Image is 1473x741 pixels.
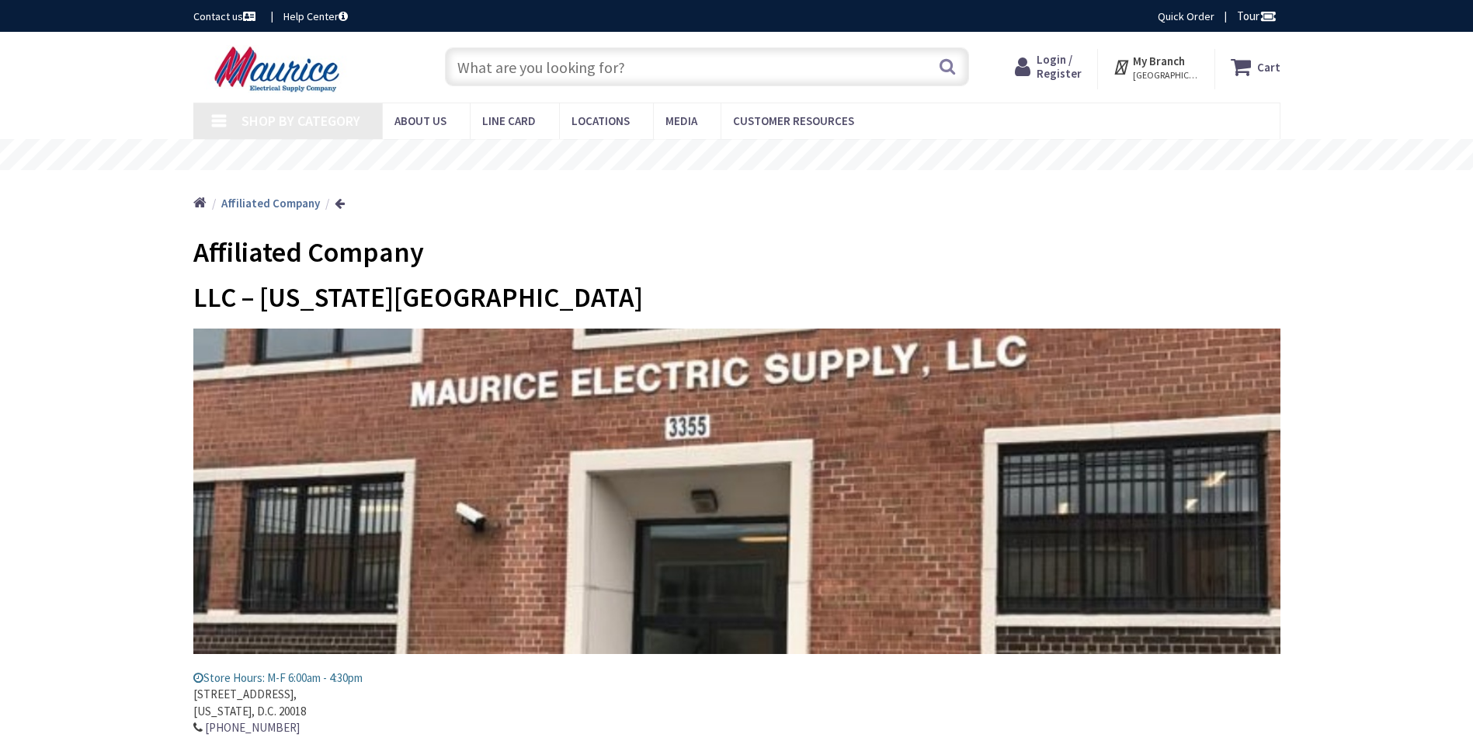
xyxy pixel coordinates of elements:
strong: Affiliated Company [221,196,320,210]
input: What are you looking for? [445,47,969,86]
span: Locations [571,113,630,128]
a: Login / Register [1015,53,1082,81]
span: Login / Register [1037,52,1082,81]
strong: My Branch [1133,54,1185,68]
a: Contact us [193,9,259,24]
span: Media [665,113,697,128]
span: Store Hours: M-F 6:00am - 4:30pm [193,670,363,685]
span: Affiliated Company [193,235,424,270]
div: My Branch [GEOGRAPHIC_DATA], [GEOGRAPHIC_DATA] [1113,53,1199,81]
img: mauric_location_9.jpg [193,329,1280,654]
a: Cart [1231,53,1280,81]
span: [GEOGRAPHIC_DATA], [GEOGRAPHIC_DATA] [1133,69,1199,82]
h2: LLC – [US_STATE][GEOGRAPHIC_DATA] [193,283,1280,313]
img: Maurice Electrical Supply Company [193,45,365,93]
span: Shop By Category [241,112,360,130]
span: Tour [1237,9,1277,23]
address: [STREET_ADDRESS], [US_STATE], D.C. 20018 [193,686,1280,736]
a: [PHONE_NUMBER] [205,719,300,736]
strong: Cart [1257,53,1280,81]
a: Quick Order [1158,9,1214,24]
a: Help Center [283,9,348,24]
span: Line Card [482,113,536,128]
rs-layer: Free Same Day Pickup at 15 Locations [596,147,880,164]
span: About us [394,113,446,128]
span: Customer Resources [733,113,854,128]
